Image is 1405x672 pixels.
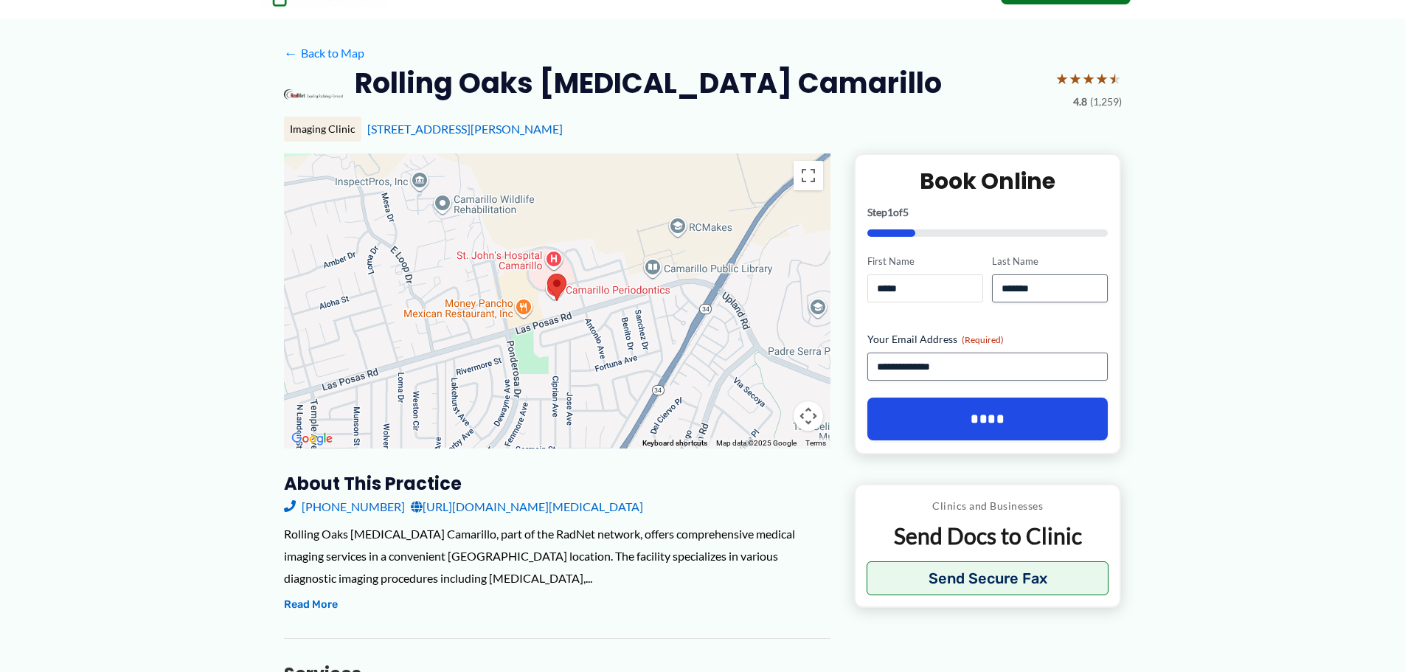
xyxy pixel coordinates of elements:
button: Read More [284,596,338,614]
div: Imaging Clinic [284,117,361,142]
span: (1,259) [1090,92,1122,111]
span: ← [284,46,298,60]
label: Last Name [992,254,1108,269]
span: 4.8 [1073,92,1087,111]
span: ★ [1095,65,1109,92]
p: Send Docs to Clinic [867,522,1109,550]
label: First Name [867,254,983,269]
p: Clinics and Businesses [867,496,1109,516]
span: ★ [1055,65,1069,92]
a: [URL][DOMAIN_NAME][MEDICAL_DATA] [411,496,643,518]
span: ★ [1109,65,1122,92]
span: 5 [903,206,909,218]
button: Toggle fullscreen view [794,161,823,190]
a: Open this area in Google Maps (opens a new window) [288,429,336,448]
h2: Rolling Oaks [MEDICAL_DATA] Camarillo [355,65,942,101]
a: ←Back to Map [284,42,364,64]
span: 1 [887,206,893,218]
span: (Required) [962,334,1004,345]
div: Rolling Oaks [MEDICAL_DATA] Camarillo, part of the RadNet network, offers comprehensive medical i... [284,523,830,589]
label: Your Email Address [867,332,1109,347]
p: Step of [867,207,1109,218]
h3: About this practice [284,472,830,495]
h2: Book Online [867,167,1109,195]
span: ★ [1069,65,1082,92]
a: [STREET_ADDRESS][PERSON_NAME] [367,122,563,136]
button: Map camera controls [794,401,823,431]
button: Keyboard shortcuts [642,438,707,448]
img: Google [288,429,336,448]
a: Terms [805,439,826,447]
span: Map data ©2025 Google [716,439,797,447]
span: ★ [1082,65,1095,92]
button: Send Secure Fax [867,561,1109,595]
a: [PHONE_NUMBER] [284,496,405,518]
